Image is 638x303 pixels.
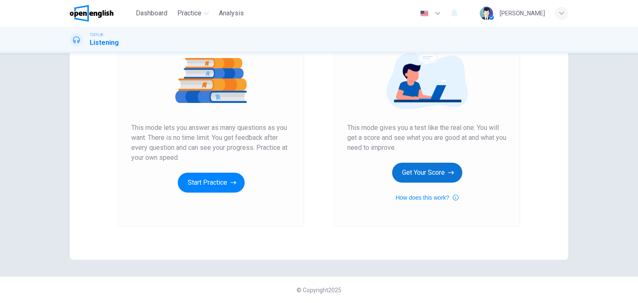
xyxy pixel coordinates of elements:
[177,8,201,18] span: Practice
[70,5,133,22] a: OpenEnglish logo
[90,38,119,48] h1: Listening
[500,8,545,18] div: [PERSON_NAME]
[136,8,167,18] span: Dashboard
[70,5,113,22] img: OpenEnglish logo
[178,173,245,193] button: Start Practice
[131,123,291,163] span: This mode lets you answer as many questions as you want. There is no time limit. You get feedback...
[133,6,171,21] button: Dashboard
[395,193,458,203] button: How does this work?
[174,6,212,21] button: Practice
[219,8,244,18] span: Analysis
[297,287,341,293] span: © Copyright 2025
[347,123,507,153] span: This mode gives you a test like the real one. You will get a score and see what you are good at a...
[392,163,462,183] button: Get Your Score
[419,10,429,17] img: en
[480,7,493,20] img: Profile picture
[216,6,247,21] button: Analysis
[90,32,103,38] span: TOEFL®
